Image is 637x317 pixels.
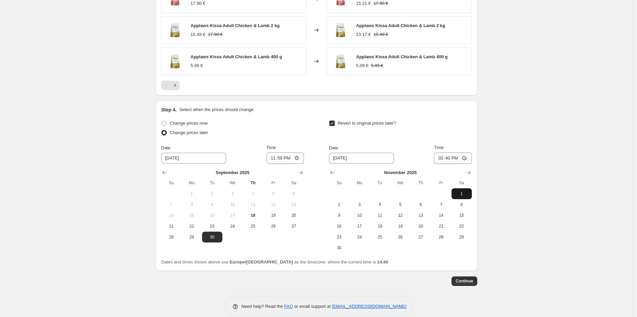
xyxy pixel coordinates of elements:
button: Tuesday September 16 2025 [202,210,222,221]
button: Sunday November 16 2025 [329,221,349,232]
button: Friday November 14 2025 [431,210,451,221]
span: Tu [205,180,220,186]
span: Revert to original prices later? [338,121,396,126]
button: Monday September 22 2025 [181,221,202,232]
th: Monday [181,177,202,188]
button: Wednesday September 10 2025 [222,199,243,210]
button: Show previous month, August 2025 [160,168,169,177]
button: Wednesday November 26 2025 [390,232,411,242]
span: 13 [413,213,428,218]
button: Continue [452,276,477,286]
a: FAQ [284,304,293,309]
span: 9 [332,213,347,218]
span: 21 [164,224,179,229]
th: Thursday [411,177,431,188]
button: Monday September 15 2025 [181,210,202,221]
button: Tuesday September 23 2025 [202,221,222,232]
button: Monday November 17 2025 [349,221,370,232]
button: Wednesday September 24 2025 [222,221,243,232]
span: 8 [184,202,199,207]
button: Friday September 26 2025 [263,221,284,232]
button: Tuesday September 30 2025 [202,232,222,242]
nav: Pagination [161,81,180,90]
th: Monday [349,177,370,188]
button: Saturday November 29 2025 [452,232,472,242]
span: 27 [286,224,301,229]
button: Thursday November 6 2025 [411,199,431,210]
span: 21 [434,224,448,229]
span: We [225,180,240,186]
th: Wednesday [390,177,411,188]
span: 2 [205,191,220,196]
button: Monday November 24 2025 [349,232,370,242]
span: 30 [205,234,220,240]
button: Saturday September 27 2025 [284,221,304,232]
span: 24 [352,234,367,240]
span: 26 [266,224,281,229]
button: Friday September 12 2025 [263,199,284,210]
span: 18 [245,213,260,218]
span: Date [329,145,338,150]
img: kanalammas2_80x.png [165,20,185,40]
button: Friday November 21 2025 [431,221,451,232]
span: We [393,180,408,186]
div: 5.99 € [191,62,203,69]
button: Tuesday November 11 2025 [370,210,390,221]
th: Friday [431,177,451,188]
button: Sunday September 7 2025 [161,199,181,210]
span: 12 [393,213,408,218]
th: Tuesday [202,177,222,188]
span: 20 [413,224,428,229]
button: Saturday September 6 2025 [284,188,304,199]
b: 14.40 [377,259,388,265]
strike: 17.90 € [208,31,222,38]
span: 2 [332,202,347,207]
button: Sunday September 28 2025 [161,232,181,242]
span: Applaws Kissa Adult Chicken & Lamb 400 g [356,54,447,59]
img: kanalammas2_80x.png [330,20,351,40]
img: kanalammas_80x.png [165,51,185,71]
button: Sunday November 2 2025 [329,199,349,210]
p: Select when the prices should change [179,106,254,113]
button: Tuesday November 18 2025 [370,221,390,232]
span: 3 [352,202,367,207]
span: 8 [454,202,469,207]
th: Saturday [452,177,472,188]
span: Dates and times shown above use as the timezone, where the current time is [161,259,388,265]
span: 10 [352,213,367,218]
span: Su [164,180,179,186]
span: 14 [164,213,179,218]
span: 26 [393,234,408,240]
span: 23 [332,234,347,240]
div: 5.09 € [356,62,368,69]
th: Saturday [284,177,304,188]
span: 5 [393,202,408,207]
span: 4 [372,202,387,207]
button: Sunday November 30 2025 [329,242,349,253]
span: Applaws Kissa Adult Chicken & Lamb 2 kg [356,23,445,28]
span: 23 [205,224,220,229]
strike: 5.99 € [371,62,383,69]
img: kanalammas_80x.png [330,51,351,71]
span: 17 [225,213,240,218]
button: Saturday September 13 2025 [284,199,304,210]
button: Sunday November 9 2025 [329,210,349,221]
button: Tuesday September 2 2025 [202,188,222,199]
span: 29 [184,234,199,240]
th: Sunday [329,177,349,188]
button: Saturday November 15 2025 [452,210,472,221]
button: Friday September 5 2025 [263,188,284,199]
button: Thursday November 20 2025 [411,221,431,232]
span: Time [434,145,443,150]
span: 9 [205,202,220,207]
span: 1 [184,191,199,196]
span: 1 [454,191,469,196]
strike: 15.49 € [373,31,388,38]
span: Time [266,145,276,150]
span: Su [332,180,347,186]
button: Thursday November 27 2025 [411,232,431,242]
button: Sunday November 23 2025 [329,232,349,242]
span: 16 [332,224,347,229]
h2: Step 4. [161,106,177,113]
button: Thursday September 4 2025 [243,188,263,199]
